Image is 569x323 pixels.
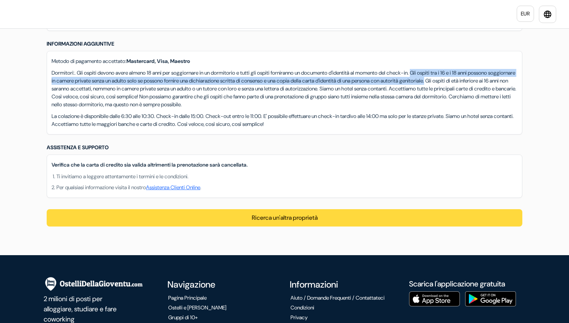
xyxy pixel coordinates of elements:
img: OstelliDellaGioventu.com.png [44,276,154,292]
a: Scarica l'applicazione gratuita [409,279,505,289]
a: Gruppi di 10+ [168,314,198,321]
a: Condizioni [291,304,314,311]
img: OstelliDellaGioventu.com [9,8,103,21]
a: Assistenza Clienti Online [146,184,200,191]
a: Aiuto / Domande Frequenti / Contattateci [291,294,385,301]
p: Dormitori:. Gli ospiti devono avere almeno 18 anni per soggiornare in un dormitorio e tutti gli o... [52,69,517,109]
a: Ostelli e [PERSON_NAME] [168,304,227,311]
img: Scarica l'applicazione gratuita [465,291,516,306]
a: Pagina Principale [168,294,207,301]
a: Ricerca un'altra proprietà [252,214,318,222]
li: Per qualsiasi informazione visita il nostro . [56,184,517,191]
a: Privacy [291,314,307,321]
a: EUR [517,6,534,22]
p: La colazione è disponibile dalle 6:30 alle 10:30. Check-in dalle 15:00. Check-out entro le 11:00.... [52,112,517,128]
li: Ti invitiamo a leggere attentamente i termini e le condizioni. [56,173,517,181]
span: Informazioni aggiuntive [47,40,114,47]
span: Assistenza e Supporto [47,144,109,151]
a: language [539,6,556,23]
p: Verifica che la carta di credito sia valida altrimenti la prenotazione sarà cancellata. [52,161,517,169]
p: Metodo di pagamento accettato: [52,57,517,65]
img: Scarica l'applicazione gratuita [409,291,460,306]
h4: Informazioni [290,279,400,290]
i: language [543,10,552,19]
b: Mastercard, Visa, Maestro [126,58,190,64]
h4: Navigazione [167,279,278,290]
